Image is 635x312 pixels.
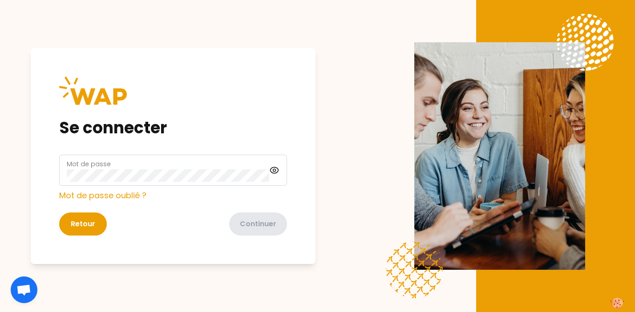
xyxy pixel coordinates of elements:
a: Ouvrir le chat [11,276,37,303]
img: Description [414,42,585,270]
h1: Se connecter [59,119,287,137]
button: Retour [59,212,107,236]
a: Mot de passe oublié ? [59,190,146,201]
label: Mot de passe [67,160,111,168]
button: Continuer [229,212,287,236]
